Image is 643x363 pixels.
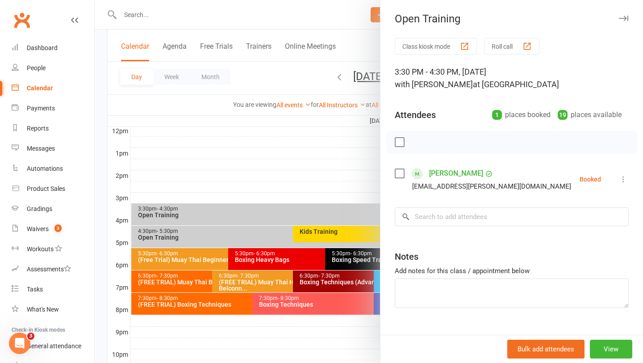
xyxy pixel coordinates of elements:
[27,205,52,212] div: Gradings
[27,125,49,132] div: Reports
[12,98,94,118] a: Payments
[11,9,33,31] a: Clubworx
[580,176,601,182] div: Booked
[558,110,568,120] div: 19
[395,66,629,91] div: 3:30 PM - 4:30 PM, [DATE]
[27,333,34,340] span: 3
[429,166,483,181] a: [PERSON_NAME]
[9,333,30,354] iframe: Intercom live chat
[492,110,502,120] div: 1
[12,199,94,219] a: Gradings
[12,219,94,239] a: Waivers 3
[412,181,571,192] div: [EMAIL_ADDRESS][PERSON_NAME][DOMAIN_NAME]
[395,250,418,263] div: Notes
[12,118,94,139] a: Reports
[484,38,539,55] button: Roll call
[27,266,71,273] div: Assessments
[380,13,643,25] div: Open Training
[27,165,63,172] div: Automations
[12,159,94,179] a: Automations
[27,64,46,72] div: People
[54,224,62,232] span: 3
[12,139,94,159] a: Messages
[12,279,94,300] a: Tasks
[12,336,94,356] a: General attendance kiosk mode
[27,286,43,293] div: Tasks
[27,185,65,192] div: Product Sales
[27,225,49,232] div: Waivers
[27,145,55,152] div: Messages
[27,245,54,253] div: Workouts
[12,38,94,58] a: Dashboard
[590,340,632,359] button: View
[12,259,94,279] a: Assessments
[27,306,59,313] div: What's New
[27,44,58,51] div: Dashboard
[27,84,53,92] div: Calendar
[12,179,94,199] a: Product Sales
[395,80,473,89] span: with [PERSON_NAME]
[473,80,559,89] span: at [GEOGRAPHIC_DATA]
[27,342,81,350] div: General attendance
[395,207,629,226] input: Search to add attendees
[395,266,629,276] div: Add notes for this class / appointment below
[12,239,94,259] a: Workouts
[27,105,55,112] div: Payments
[558,109,622,121] div: places available
[12,58,94,78] a: People
[12,78,94,98] a: Calendar
[12,300,94,320] a: What's New
[395,38,477,55] button: Class kiosk mode
[395,109,436,121] div: Attendees
[492,109,551,121] div: places booked
[507,340,585,359] button: Bulk add attendees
